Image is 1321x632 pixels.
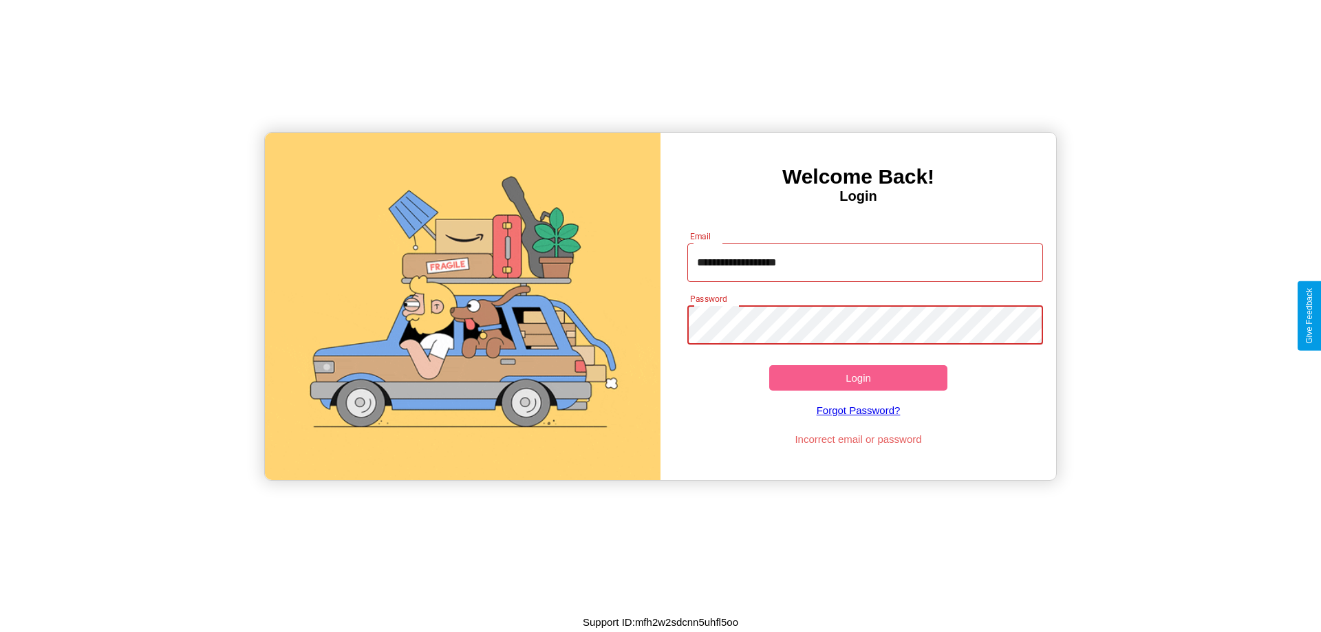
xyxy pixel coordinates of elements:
p: Incorrect email or password [680,430,1037,448]
p: Support ID: mfh2w2sdcnn5uhfl5oo [583,613,738,631]
img: gif [265,133,660,480]
label: Email [690,230,711,242]
label: Password [690,293,727,305]
div: Give Feedback [1304,288,1314,344]
h4: Login [660,188,1056,204]
h3: Welcome Back! [660,165,1056,188]
button: Login [769,365,947,391]
a: Forgot Password? [680,391,1037,430]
